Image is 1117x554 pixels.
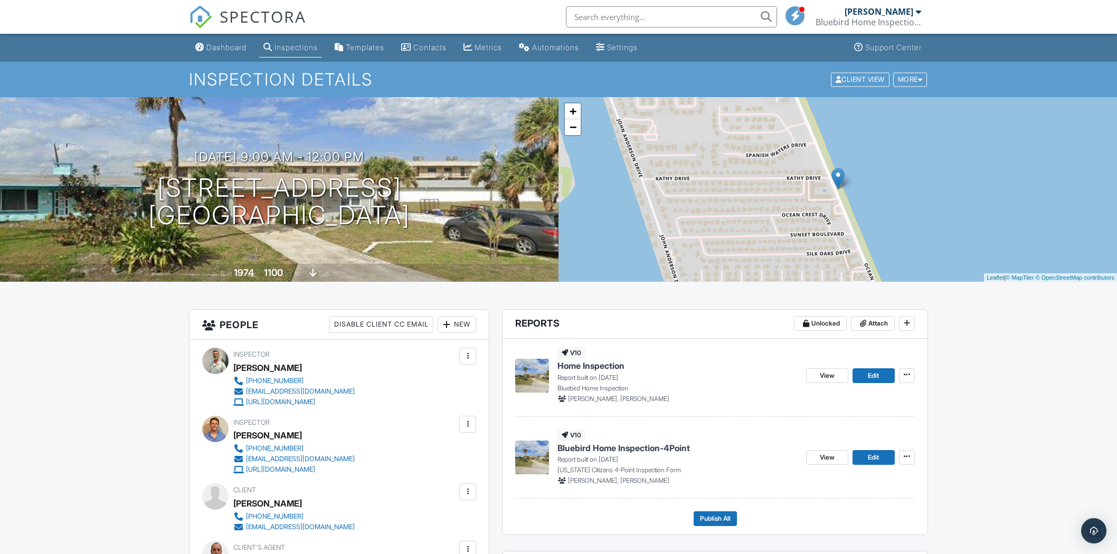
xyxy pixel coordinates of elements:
[987,274,1004,281] a: Leaflet
[592,38,642,58] a: Settings
[148,174,410,230] h1: [STREET_ADDRESS] [GEOGRAPHIC_DATA]
[233,486,256,494] span: Client
[438,316,476,333] div: New
[984,273,1117,282] div: |
[233,495,302,511] div: [PERSON_NAME]
[831,72,889,87] div: Client View
[194,150,364,164] h3: [DATE] 9:00 am - 12:00 pm
[233,427,302,443] div: [PERSON_NAME]
[532,43,579,52] div: Automations
[233,522,355,532] a: [EMAIL_ADDRESS][DOMAIN_NAME]
[189,5,212,28] img: The Best Home Inspection Software - Spectora
[830,75,892,83] a: Client View
[221,270,232,278] span: Built
[329,316,433,333] div: Disable Client CC Email
[233,511,355,522] a: [PHONE_NUMBER]
[565,119,581,135] a: Zoom out
[285,270,299,278] span: sq. ft.
[566,6,777,27] input: Search everything...
[246,512,304,521] div: [PHONE_NUMBER]
[565,103,581,119] a: Zoom in
[264,267,283,278] div: 1100
[246,398,315,406] div: [URL][DOMAIN_NAME]
[274,43,318,52] div: Inspections
[233,443,355,454] a: [PHONE_NUMBER]
[189,70,928,89] h1: Inspection Details
[413,43,447,52] div: Contacts
[233,350,270,358] span: Inspector
[330,38,389,58] a: Templates
[893,72,927,87] div: More
[233,543,285,551] span: Client's Agent
[233,397,355,407] a: [URL][DOMAIN_NAME]
[1006,274,1034,281] a: © MapTiler
[233,454,355,464] a: [EMAIL_ADDRESS][DOMAIN_NAME]
[346,43,384,52] div: Templates
[234,267,254,278] div: 1974
[220,5,306,27] span: SPECTORA
[607,43,638,52] div: Settings
[233,376,355,386] a: [PHONE_NUMBER]
[865,43,922,52] div: Support Center
[246,523,355,531] div: [EMAIL_ADDRESS][DOMAIN_NAME]
[816,17,921,27] div: Bluebird Home Inspections, LLC
[515,38,583,58] a: Automations (Basic)
[190,310,489,340] h3: People
[233,418,270,426] span: Inspector
[246,387,355,396] div: [EMAIL_ADDRESS][DOMAIN_NAME]
[246,377,304,385] div: [PHONE_NUMBER]
[246,455,355,463] div: [EMAIL_ADDRESS][DOMAIN_NAME]
[246,465,315,474] div: [URL][DOMAIN_NAME]
[1081,518,1106,543] div: Open Intercom Messenger
[189,14,306,36] a: SPECTORA
[246,444,304,453] div: [PHONE_NUMBER]
[397,38,451,58] a: Contacts
[850,38,926,58] a: Support Center
[845,6,913,17] div: [PERSON_NAME]
[459,38,506,58] a: Metrics
[233,386,355,397] a: [EMAIL_ADDRESS][DOMAIN_NAME]
[259,38,322,58] a: Inspections
[191,38,251,58] a: Dashboard
[475,43,502,52] div: Metrics
[233,464,355,475] a: [URL][DOMAIN_NAME]
[1036,274,1114,281] a: © OpenStreetMap contributors
[206,43,247,52] div: Dashboard
[233,360,302,376] div: [PERSON_NAME]
[318,270,330,278] span: slab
